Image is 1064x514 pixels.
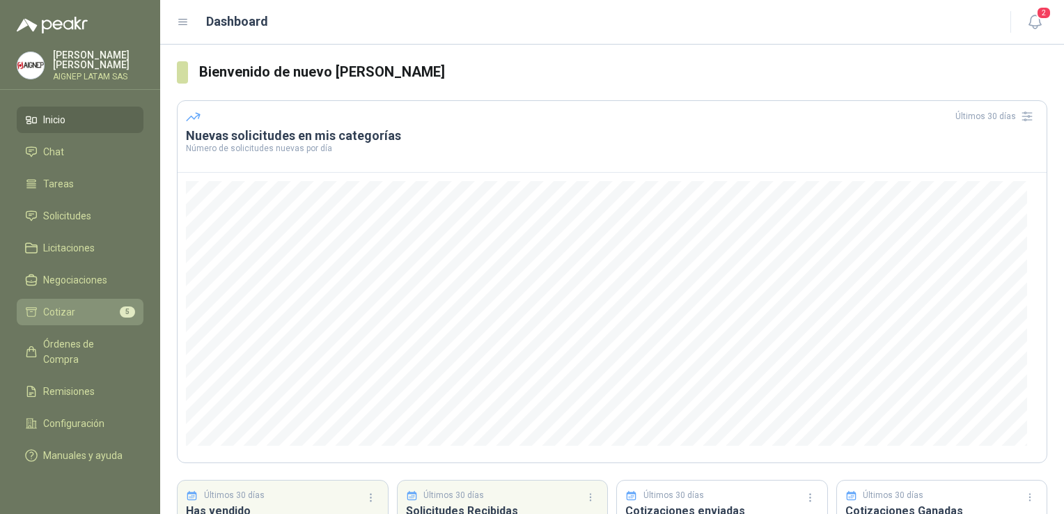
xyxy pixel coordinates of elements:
[17,52,44,79] img: Company Logo
[17,139,143,165] a: Chat
[120,306,135,318] span: 5
[1022,10,1047,35] button: 2
[17,299,143,325] a: Cotizar5
[17,267,143,293] a: Negociaciones
[17,17,88,33] img: Logo peakr
[863,489,923,502] p: Últimos 30 días
[1036,6,1051,20] span: 2
[17,410,143,437] a: Configuración
[206,12,268,31] h1: Dashboard
[43,144,64,159] span: Chat
[43,336,130,367] span: Órdenes de Compra
[643,489,704,502] p: Últimos 30 días
[43,208,91,224] span: Solicitudes
[43,112,65,127] span: Inicio
[17,331,143,373] a: Órdenes de Compra
[186,144,1038,153] p: Número de solicitudes nuevas por día
[43,448,123,463] span: Manuales y ayuda
[43,240,95,256] span: Licitaciones
[17,378,143,405] a: Remisiones
[43,272,107,288] span: Negociaciones
[17,235,143,261] a: Licitaciones
[53,72,143,81] p: AIGNEP LATAM SAS
[423,489,484,502] p: Últimos 30 días
[17,171,143,197] a: Tareas
[17,442,143,469] a: Manuales y ayuda
[204,489,265,502] p: Últimos 30 días
[43,304,75,320] span: Cotizar
[955,105,1038,127] div: Últimos 30 días
[43,176,74,192] span: Tareas
[17,203,143,229] a: Solicitudes
[53,50,143,70] p: [PERSON_NAME] [PERSON_NAME]
[199,61,1047,83] h3: Bienvenido de nuevo [PERSON_NAME]
[17,107,143,133] a: Inicio
[186,127,1038,144] h3: Nuevas solicitudes en mis categorías
[43,416,104,431] span: Configuración
[43,384,95,399] span: Remisiones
